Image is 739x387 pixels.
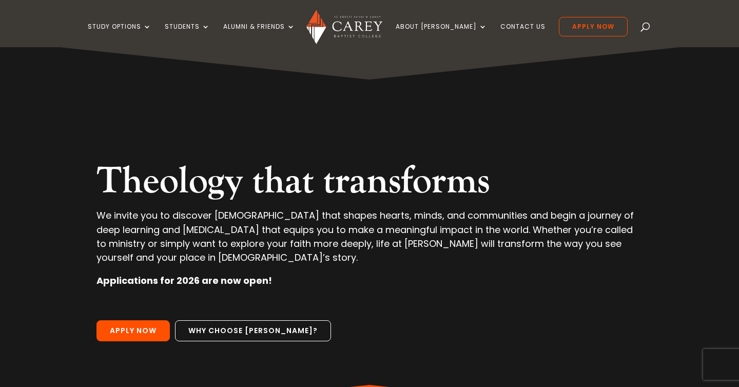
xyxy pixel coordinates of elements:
a: Contact Us [500,23,546,47]
a: Students [165,23,210,47]
a: Apply Now [559,17,628,36]
a: Why choose [PERSON_NAME]? [175,320,331,342]
p: We invite you to discover [DEMOGRAPHIC_DATA] that shapes hearts, minds, and communities and begin... [96,208,643,274]
a: Study Options [88,23,151,47]
strong: Applications for 2026 are now open! [96,274,272,287]
h2: Theology that transforms [96,159,643,208]
a: About [PERSON_NAME] [396,23,487,47]
img: Carey Baptist College [306,10,382,44]
a: Alumni & Friends [223,23,295,47]
a: Apply Now [96,320,170,342]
